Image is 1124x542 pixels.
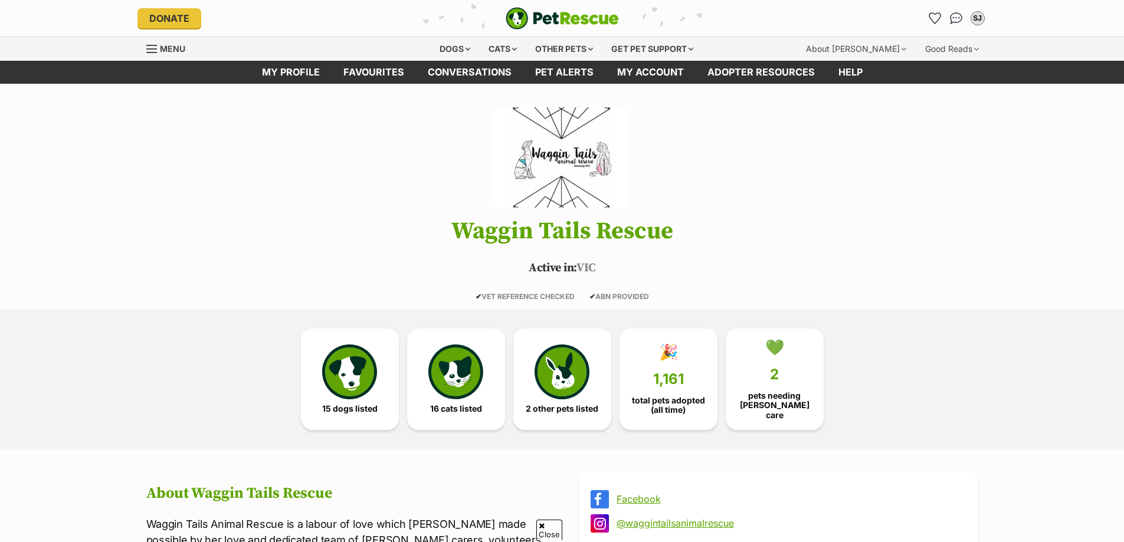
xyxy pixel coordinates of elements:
[428,344,483,399] img: cat-icon-068c71abf8fe30c970a85cd354bc8e23425d12f6e8612795f06af48be43a487a.svg
[617,518,962,528] a: @waggintailsanimalrescue
[146,485,546,502] h2: About Waggin Tails Rescue
[322,344,376,399] img: petrescue-icon-eee76f85a60ef55c4a1927667547b313a7c0e82042636edf73dce9c88f694885.svg
[827,61,874,84] a: Help
[529,261,576,275] span: Active in:
[416,61,523,84] a: conversations
[476,292,481,301] icon: ✔
[589,292,595,301] icon: ✔
[653,371,684,387] span: 1,161
[589,292,649,301] span: ABN PROVIDED
[605,61,696,84] a: My account
[765,339,784,356] div: 💚
[506,7,619,29] img: logo-e224e6f780fb5917bec1dbf3a21bbac754714ae5b6737aabdf751b685950b380.svg
[506,7,619,29] a: PetRescue
[798,37,915,61] div: About [PERSON_NAME]
[129,218,996,244] h1: Waggin Tails Rescue
[137,8,201,28] a: Donate
[696,61,827,84] a: Adopter resources
[526,404,598,413] span: 2 other pets listed
[617,494,962,504] a: Facebook
[332,61,416,84] a: Favourites
[726,329,824,430] a: 💚 2 pets needing [PERSON_NAME] care
[129,259,996,277] p: VIC
[431,37,479,61] div: Dogs
[536,520,562,540] span: Close
[947,9,966,28] a: Conversations
[535,344,589,399] img: bunny-icon-b786713a4a21a2fe6d13e954f4cb29d131f1b31f8a74b52ca2c6d2999bc34bbe.svg
[523,61,605,84] a: Pet alerts
[950,12,962,24] img: chat-41dd97257d64d25036548639549fe6c8038ab92f7586957e7f3b1b290dea8141.svg
[972,12,984,24] div: SJ
[476,292,575,301] span: VET REFERENCE CHECKED
[603,37,702,61] div: Get pet support
[301,329,399,430] a: 15 dogs listed
[527,37,601,61] div: Other pets
[250,61,332,84] a: My profile
[659,343,678,361] div: 🎉
[968,9,987,28] button: My account
[630,396,707,415] span: total pets adopted (all time)
[770,366,779,383] span: 2
[513,329,611,430] a: 2 other pets listed
[736,391,814,419] span: pets needing [PERSON_NAME] care
[322,404,378,413] span: 15 dogs listed
[926,9,945,28] a: Favourites
[146,37,194,58] a: Menu
[480,37,525,61] div: Cats
[160,44,185,54] span: Menu
[494,107,629,208] img: Waggin Tails Rescue
[430,404,482,413] span: 16 cats listed
[407,329,505,430] a: 16 cats listed
[620,329,717,430] a: 🎉 1,161 total pets adopted (all time)
[917,37,987,61] div: Good Reads
[926,9,987,28] ul: Account quick links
